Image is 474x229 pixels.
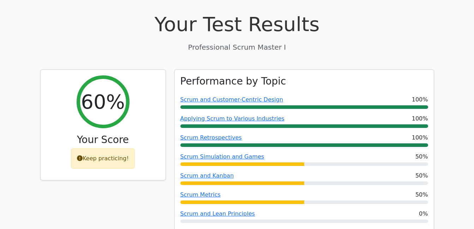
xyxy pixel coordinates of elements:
a: Scrum Retrospectives [180,134,242,141]
h3: Your Score [46,134,160,146]
a: Applying Scrum to Various Industries [180,115,284,122]
p: Professional Scrum Master I [40,42,434,52]
div: Keep practicing! [71,148,135,169]
span: 100% [412,134,428,142]
span: 50% [415,153,428,161]
h2: 60% [81,90,125,113]
a: Scrum and Customer-Centric Design [180,96,283,103]
h1: Your Test Results [40,12,434,36]
a: Scrum Simulation and Games [180,153,264,160]
span: 100% [412,95,428,104]
span: 50% [415,191,428,199]
a: Scrum and Kanban [180,172,234,179]
span: 50% [415,172,428,180]
span: 0% [419,210,428,218]
a: Scrum and Lean Principles [180,210,255,217]
h3: Performance by Topic [180,75,286,87]
span: 100% [412,114,428,123]
a: Scrum Metrics [180,191,221,198]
